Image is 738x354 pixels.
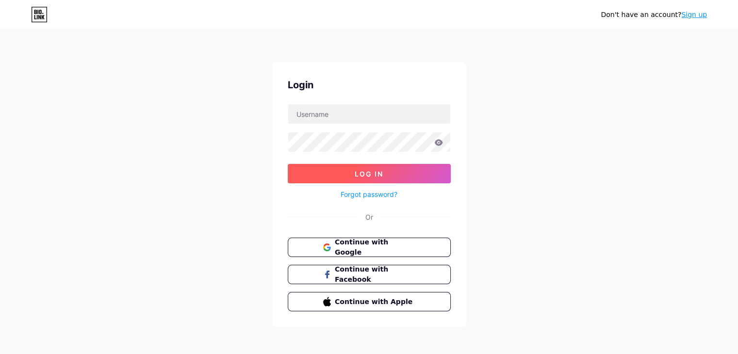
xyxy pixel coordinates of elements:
[288,164,451,183] button: Log In
[335,264,415,285] span: Continue with Facebook
[341,189,397,199] a: Forgot password?
[601,10,707,20] div: Don't have an account?
[365,212,373,222] div: Or
[288,265,451,284] button: Continue with Facebook
[288,238,451,257] button: Continue with Google
[288,104,450,124] input: Username
[288,78,451,92] div: Login
[288,292,451,311] button: Continue with Apple
[681,11,707,18] a: Sign up
[335,237,415,257] span: Continue with Google
[335,297,415,307] span: Continue with Apple
[355,170,383,178] span: Log In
